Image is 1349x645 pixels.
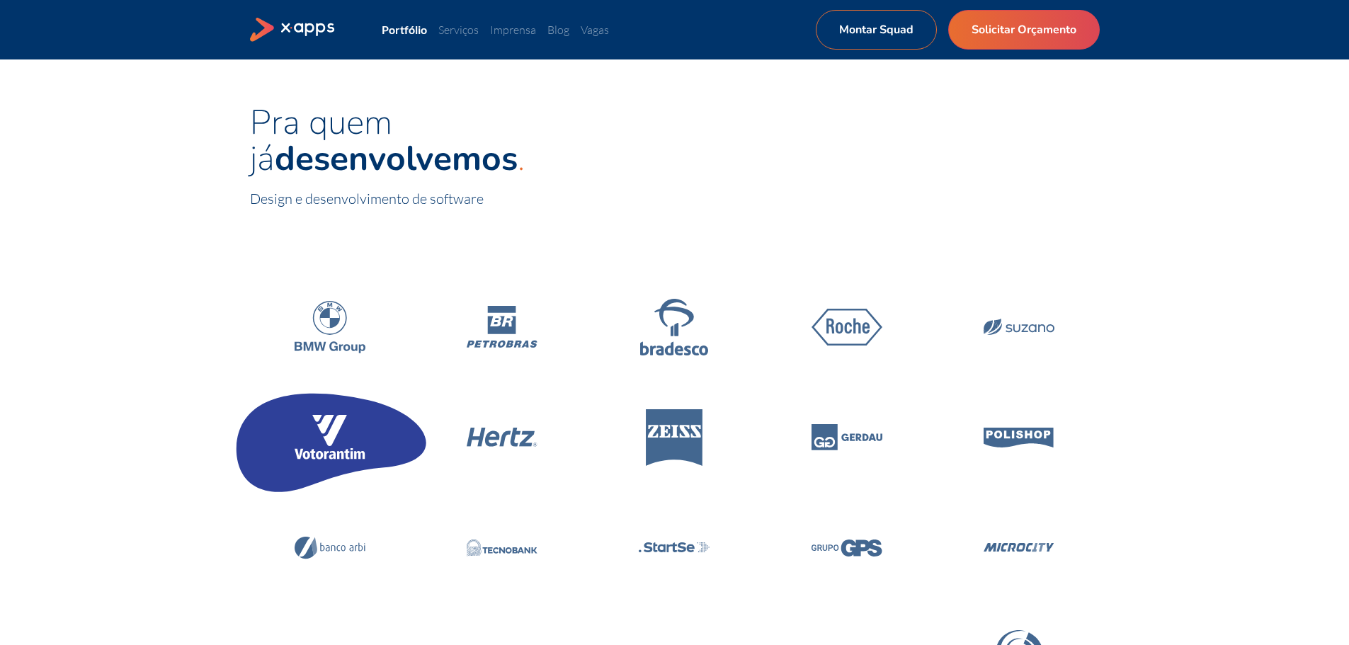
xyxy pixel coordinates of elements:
a: Blog [547,23,569,37]
span: Design e desenvolvimento de software [250,190,484,207]
a: Montar Squad [816,10,937,50]
a: Serviços [438,23,479,37]
strong: desenvolvemos [275,135,518,182]
a: Solicitar Orçamento [948,10,1100,50]
a: Portfólio [382,23,427,36]
a: Vagas [581,23,609,37]
span: Pra quem já [250,99,518,182]
a: Imprensa [490,23,536,37]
